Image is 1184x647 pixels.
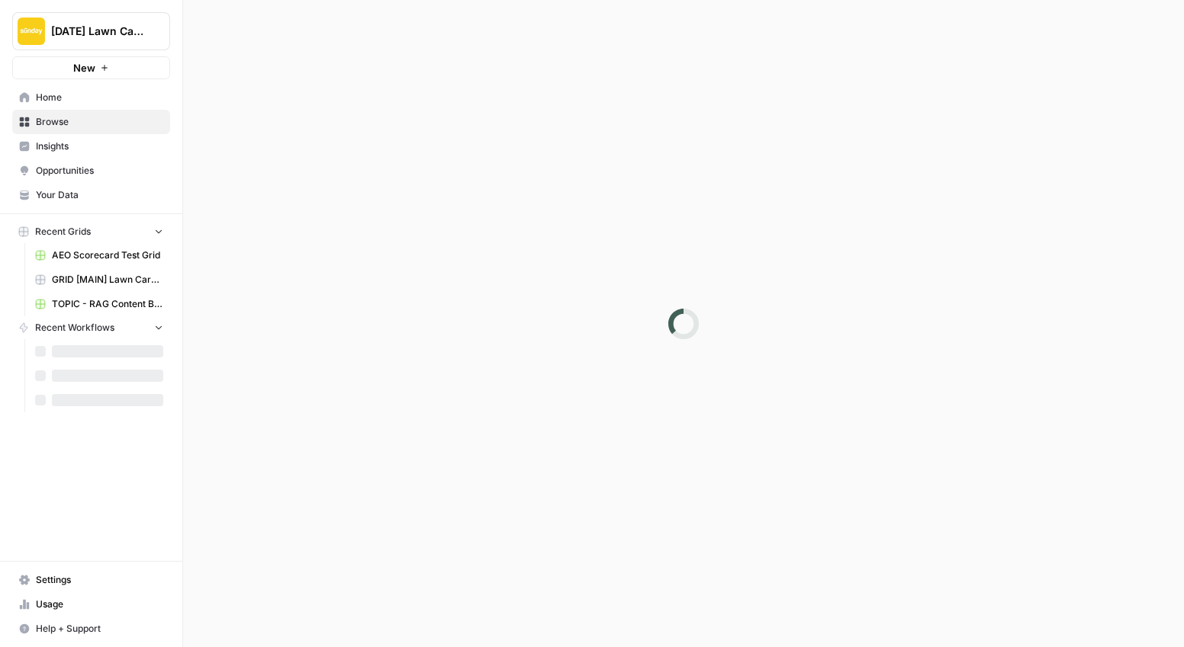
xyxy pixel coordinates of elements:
a: Usage [12,592,170,617]
button: New [12,56,170,79]
a: Opportunities [12,159,170,183]
span: Browse [36,115,163,129]
a: Your Data [12,183,170,207]
a: TOPIC - RAG Content Brief Grid [28,292,170,316]
a: Browse [12,110,170,134]
img: Sunday Lawn Care Logo [18,18,45,45]
span: [DATE] Lawn Care [51,24,143,39]
span: Recent Workflows [35,321,114,335]
span: New [73,60,95,75]
a: AEO Scorecard Test Grid [28,243,170,267]
span: Recent Grids [35,225,91,239]
a: GRID [MAIN] Lawn Care - Local pSEO Pages (Matt + [PERSON_NAME]) [28,267,170,292]
span: AEO Scorecard Test Grid [52,248,163,262]
button: Recent Workflows [12,316,170,339]
a: Settings [12,568,170,592]
span: Settings [36,573,163,587]
span: Opportunities [36,164,163,178]
button: Workspace: Sunday Lawn Care [12,12,170,50]
button: Recent Grids [12,220,170,243]
span: Your Data [36,188,163,202]
button: Help + Support [12,617,170,641]
span: Usage [36,597,163,611]
a: Home [12,85,170,110]
span: Insights [36,139,163,153]
span: Home [36,91,163,104]
span: GRID [MAIN] Lawn Care - Local pSEO Pages (Matt + [PERSON_NAME]) [52,273,163,287]
span: TOPIC - RAG Content Brief Grid [52,297,163,311]
a: Insights [12,134,170,159]
span: Help + Support [36,622,163,636]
